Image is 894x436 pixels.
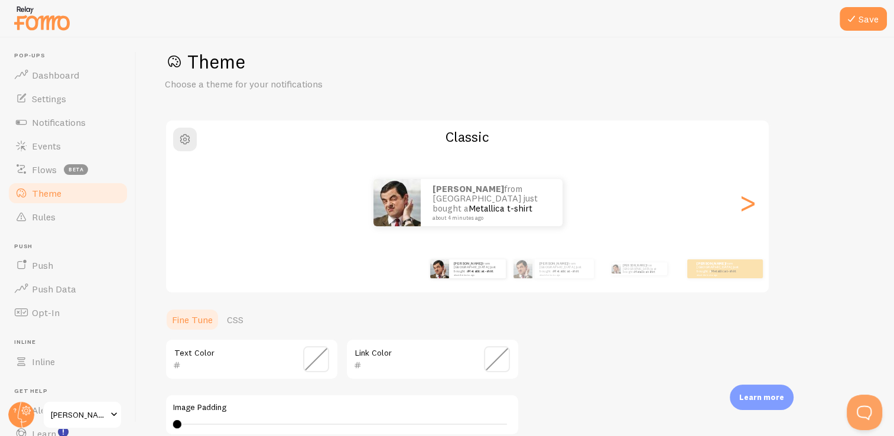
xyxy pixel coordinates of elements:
[513,259,532,278] img: Fomo
[623,263,646,267] strong: [PERSON_NAME]
[32,307,60,318] span: Opt-In
[32,164,57,175] span: Flows
[539,261,568,266] strong: [PERSON_NAME]
[539,274,588,276] small: about 4 minutes ago
[730,385,794,410] div: Learn more
[32,283,76,295] span: Push Data
[173,402,511,413] label: Image Padding
[697,274,743,276] small: about 4 minutes ago
[14,243,129,250] span: Push
[554,269,579,274] a: Metallica t-shirt
[635,270,655,274] a: Metallica t-shirt
[454,261,501,276] p: from [GEOGRAPHIC_DATA] just bought a
[64,164,88,175] span: beta
[433,183,504,194] strong: [PERSON_NAME]
[7,398,129,422] a: Alerts
[7,277,129,301] a: Push Data
[697,261,725,266] strong: [PERSON_NAME]
[165,77,448,91] p: Choose a theme for your notifications
[7,134,129,158] a: Events
[539,261,589,276] p: from [GEOGRAPHIC_DATA] just bought a
[14,339,129,346] span: Inline
[43,401,122,429] a: [PERSON_NAME]! HAARACCESSOIRES
[7,110,129,134] a: Notifications
[7,63,129,87] a: Dashboard
[32,140,61,152] span: Events
[7,87,129,110] a: Settings
[430,259,449,278] img: Fomo
[468,269,493,274] a: Metallica t-shirt
[740,160,755,245] div: Next slide
[14,52,129,60] span: Pop-ups
[51,408,107,422] span: [PERSON_NAME]! HAARACCESSOIRES
[32,259,53,271] span: Push
[454,261,482,266] strong: [PERSON_NAME]
[14,388,129,395] span: Get Help
[32,211,56,223] span: Rules
[433,184,551,221] p: from [GEOGRAPHIC_DATA] just bought a
[611,264,620,274] img: Fomo
[7,350,129,373] a: Inline
[623,262,662,275] p: from [GEOGRAPHIC_DATA] just bought a
[711,269,736,274] a: Metallica t-shirt
[7,301,129,324] a: Opt-In
[847,395,882,430] iframe: Help Scout Beacon - Open
[32,69,79,81] span: Dashboard
[32,116,86,128] span: Notifications
[739,392,784,403] p: Learn more
[165,50,866,74] h1: Theme
[220,308,251,331] a: CSS
[7,253,129,277] a: Push
[7,181,129,205] a: Theme
[433,215,547,221] small: about 4 minutes ago
[454,274,500,276] small: about 4 minutes ago
[7,205,129,229] a: Rules
[32,187,61,199] span: Theme
[7,158,129,181] a: Flows beta
[32,356,55,367] span: Inline
[469,203,532,214] a: Metallica t-shirt
[166,128,769,146] h2: Classic
[165,308,220,331] a: Fine Tune
[12,3,71,33] img: fomo-relay-logo-orange.svg
[32,93,66,105] span: Settings
[373,179,421,226] img: Fomo
[697,261,744,276] p: from [GEOGRAPHIC_DATA] just bought a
